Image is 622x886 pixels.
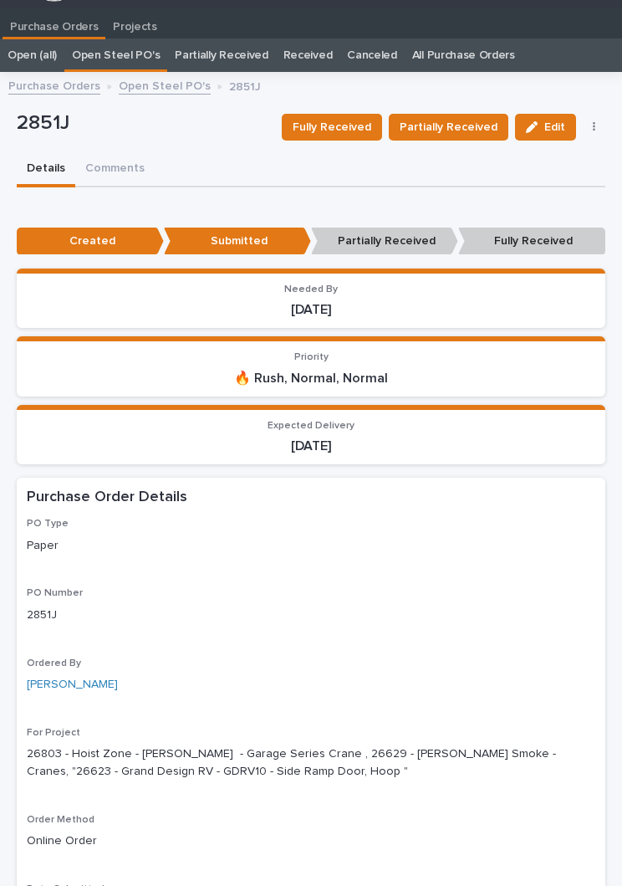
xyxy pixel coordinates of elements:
a: Open (all) [8,38,57,72]
a: Purchase Orders [3,8,105,37]
p: 🔥 Rush, Normal, Normal [27,371,595,387]
button: Partially Received [389,114,508,141]
span: Edit [544,121,565,133]
p: Projects [113,8,157,34]
a: Open Steel PO's [72,38,160,72]
button: Details [17,152,75,187]
p: 2851J [27,607,595,624]
a: [PERSON_NAME] [27,676,118,694]
span: Needed By [284,284,338,294]
span: Partially Received [400,119,497,136]
span: Order Method [27,815,94,825]
a: Received [283,38,333,72]
a: Open Steel PO's [119,75,211,95]
p: Fully Received [458,228,605,255]
p: Purchase Orders [10,8,98,34]
span: PO Number [27,588,83,598]
p: Submitted [164,228,311,255]
a: Projects [105,8,165,39]
span: For Project [27,728,80,738]
a: Purchase Orders [8,75,100,95]
p: [DATE] [27,302,595,318]
a: Canceled [347,38,397,72]
button: Comments [75,152,155,187]
p: Online Order [27,832,595,850]
h2: Purchase Order Details [27,488,187,508]
p: 26803 - Hoist Zone - [PERSON_NAME] - Garage Series Crane , 26629 - [PERSON_NAME] Smoke - Cranes, ... [27,745,595,781]
span: Ordered By [27,658,81,668]
p: 2851J [17,111,268,136]
a: All Purchase Orders [412,38,515,72]
p: 2851J [229,76,261,95]
span: Expected Delivery [268,421,354,431]
p: Partially Received [311,228,458,255]
span: Priority [294,352,329,362]
span: PO Type [27,519,69,529]
a: Partially Received [175,38,268,72]
p: [DATE] [27,438,595,454]
p: Paper [27,537,595,555]
button: Edit [515,114,576,141]
span: Fully Received [293,119,371,136]
button: Fully Received [282,114,382,141]
p: Created [17,228,164,255]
